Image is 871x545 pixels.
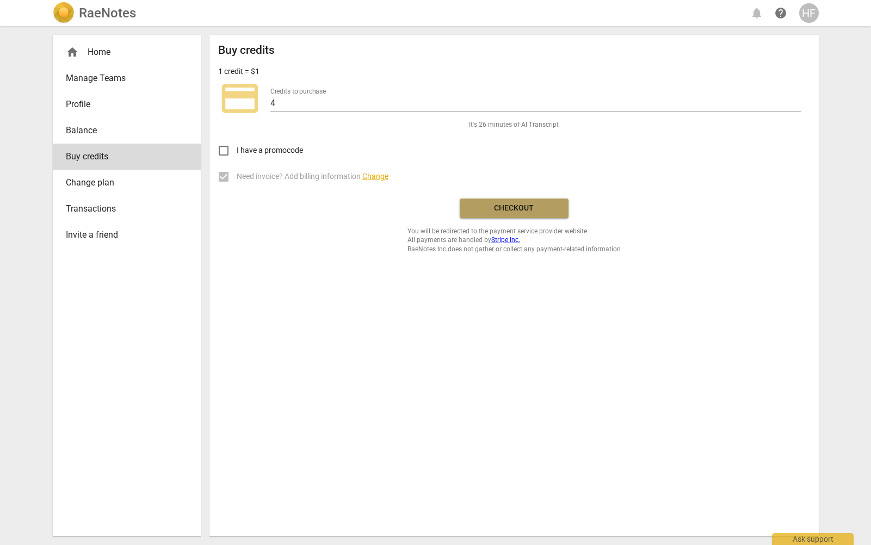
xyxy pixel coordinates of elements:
span: Change plan [66,176,179,189]
span: Checkout [468,203,560,214]
a: Transactions [53,196,201,222]
span: Profile [66,98,179,111]
button: HF [799,3,819,23]
span: Invite a friend [66,228,179,241]
span: I have a promocode [237,145,303,156]
span: Change [362,172,388,181]
span: You will be redirected to the payment service provider website. All payments are handled by RaeNo... [407,227,621,254]
div: Ask support [772,533,854,545]
a: Balance [53,117,201,144]
a: Invite a friend [53,222,201,248]
h2: Buy credits [218,44,275,57]
a: Help [771,3,790,23]
a: Change plan [53,170,201,196]
a: LogoRaeNotes [53,2,136,24]
p: 1 credit = $1 [218,66,260,77]
span: Manage Teams [66,72,179,85]
span: It's 26 minutes of AI Transcript [469,120,559,129]
a: Buy credits [53,144,201,170]
span: Balance [66,124,179,137]
div: Home [66,46,179,59]
button: Checkout [460,199,569,218]
span: credit_card [218,77,262,120]
label: Credits to purchase [270,88,326,95]
img: Logo [53,2,75,24]
span: Need invoice? Add billing information [237,171,388,182]
span: help [774,7,787,20]
span: Transactions [66,202,179,215]
span: Buy credits [66,150,179,163]
a: Profile [53,91,201,117]
div: Home [53,39,201,65]
a: Stripe Inc. [491,236,520,244]
a: Manage Teams [53,65,201,91]
h2: RaeNotes [79,5,136,21]
span: home [66,46,79,59]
